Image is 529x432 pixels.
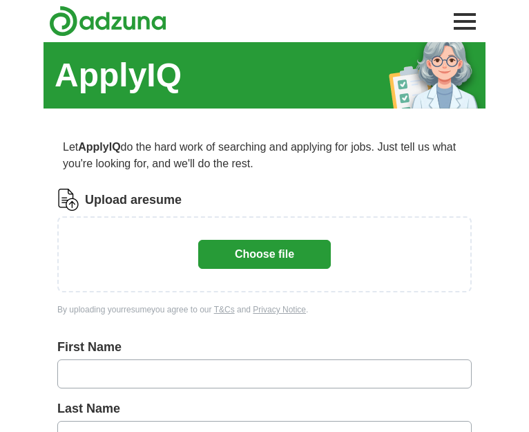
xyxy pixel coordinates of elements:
img: CV Icon [57,189,79,211]
div: By uploading your resume you agree to our and . [57,303,472,316]
button: Choose file [198,240,331,269]
label: Upload a resume [85,191,182,209]
label: First Name [57,338,472,357]
p: Let do the hard work of searching and applying for jobs. Just tell us what you're looking for, an... [57,133,472,178]
strong: ApplyIQ [78,141,120,153]
a: Privacy Notice [253,305,306,314]
label: Last Name [57,400,472,418]
button: Toggle main navigation menu [450,6,480,37]
img: Adzuna logo [49,6,166,37]
a: T&Cs [214,305,235,314]
h1: ApplyIQ [55,50,182,100]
